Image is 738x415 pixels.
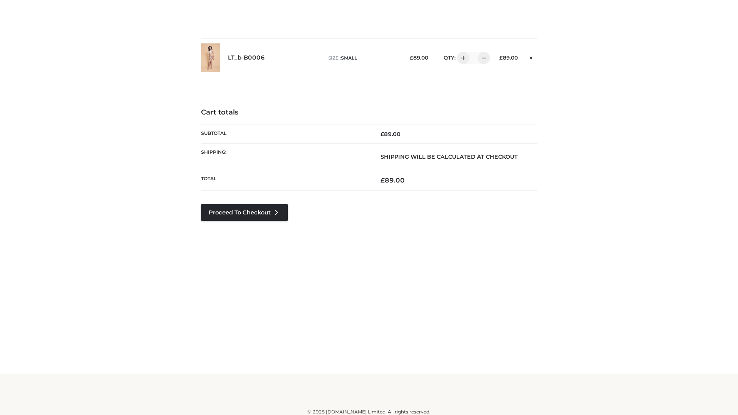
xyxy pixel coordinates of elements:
[410,55,428,61] bdi: 89.00
[381,153,518,160] strong: Shipping will be calculated at checkout
[201,143,369,170] th: Shipping:
[381,131,401,138] bdi: 89.00
[341,55,357,61] span: SMALL
[436,52,487,64] div: QTY:
[410,55,413,61] span: £
[381,131,384,138] span: £
[228,54,265,61] a: LT_b-B0006
[201,124,369,143] th: Subtotal
[328,55,398,61] p: size :
[525,52,537,62] a: Remove this item
[201,43,220,72] img: LT_b-B0006 - SMALL
[201,108,537,117] h4: Cart totals
[201,204,288,221] a: Proceed to Checkout
[499,55,503,61] span: £
[381,176,385,184] span: £
[201,170,369,191] th: Total
[499,55,518,61] bdi: 89.00
[381,176,405,184] bdi: 89.00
